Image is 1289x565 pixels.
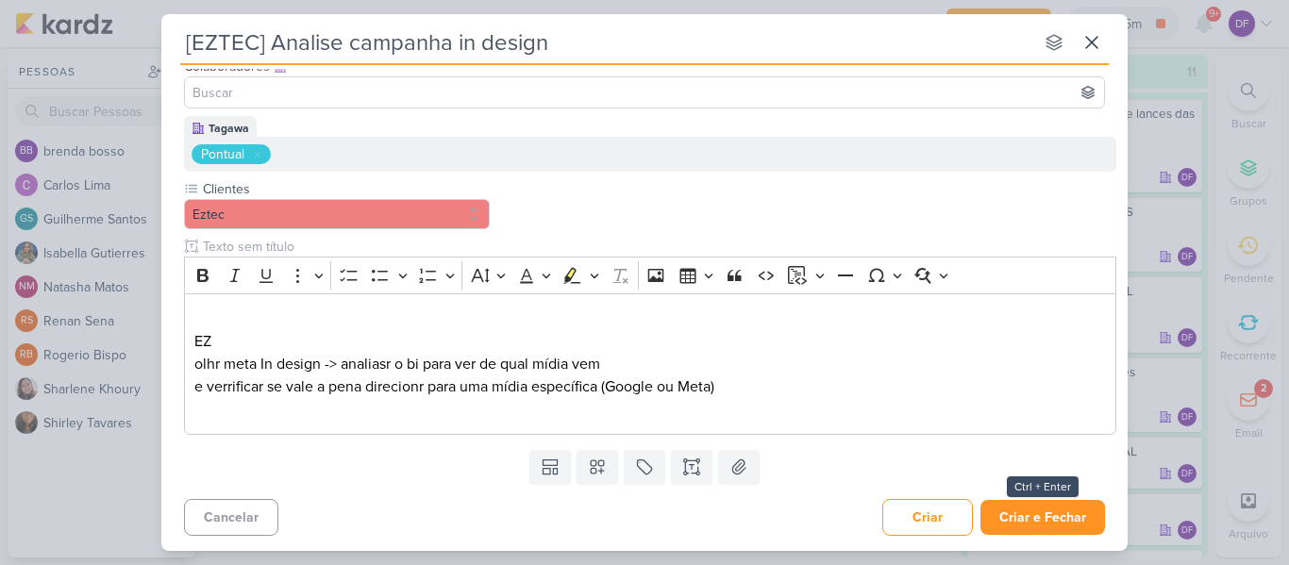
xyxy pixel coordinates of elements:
[201,144,244,164] div: Pontual
[180,25,1033,59] input: Kard Sem Título
[189,81,1100,104] input: Buscar
[194,307,1107,421] p: EZ olhr meta In design -> analiasr o bi para ver de qual mídia vem e verrificar se vale a pena di...
[199,237,1116,257] input: Texto sem título
[882,499,973,536] button: Criar
[184,293,1116,436] div: Editor editing area: main
[184,257,1116,293] div: Editor toolbar
[184,499,278,536] button: Cancelar
[184,199,490,229] button: Eztec
[209,120,249,137] div: Tagawa
[1007,476,1079,497] div: Ctrl + Enter
[201,179,490,199] label: Clientes
[980,500,1105,535] button: Criar e Fechar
